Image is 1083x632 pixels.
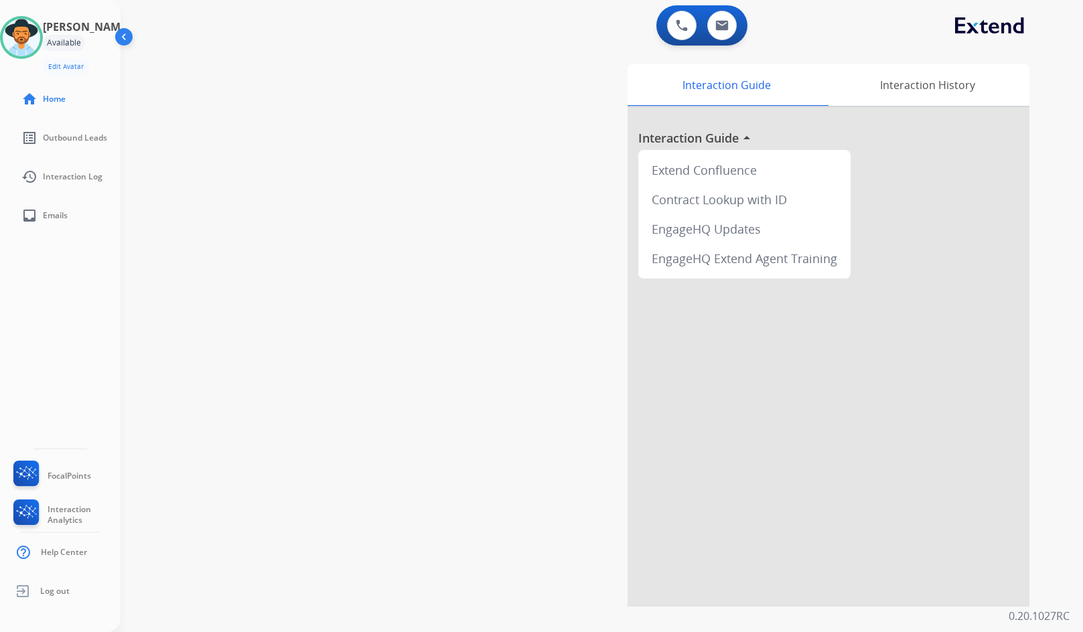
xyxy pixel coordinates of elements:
span: Emails [43,210,68,221]
mat-icon: home [21,91,38,107]
span: Interaction Analytics [48,504,121,526]
span: Home [43,94,66,104]
div: EngageHQ Extend Agent Training [644,244,845,273]
div: Contract Lookup with ID [644,185,845,214]
div: Available [43,35,85,51]
a: FocalPoints [11,461,91,491]
p: 0.20.1027RC [1009,608,1070,624]
span: Help Center [41,547,87,558]
div: Interaction History [825,64,1029,106]
span: Outbound Leads [43,133,107,143]
img: avatar [3,19,40,56]
a: Interaction Analytics [11,499,121,530]
div: Interaction Guide [628,64,825,106]
div: Extend Confluence [644,155,845,185]
span: Log out [40,586,70,597]
mat-icon: history [21,169,38,185]
h3: [PERSON_NAME] [43,19,130,35]
div: EngageHQ Updates [644,214,845,244]
mat-icon: list_alt [21,130,38,146]
mat-icon: inbox [21,208,38,224]
button: Edit Avatar [43,59,89,74]
span: Interaction Log [43,171,102,182]
span: FocalPoints [48,471,91,481]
